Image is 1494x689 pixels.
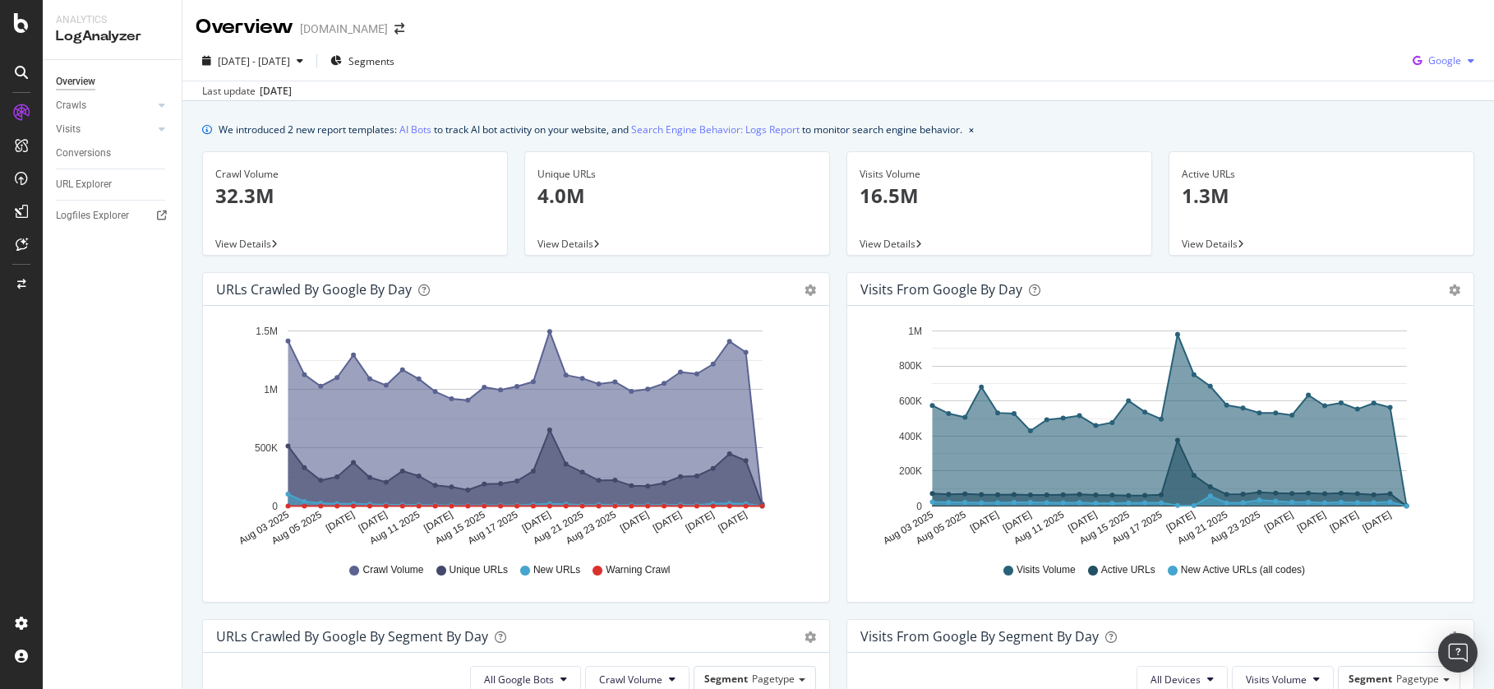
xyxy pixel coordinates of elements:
a: Overview [56,73,170,90]
text: Aug 23 2025 [1208,509,1262,547]
text: Aug 03 2025 [881,509,935,547]
span: Google [1428,53,1461,67]
span: Active URLs [1101,563,1155,577]
a: Logfiles Explorer [56,207,170,224]
span: New URLs [533,563,580,577]
span: All Devices [1150,673,1201,687]
text: [DATE] [1328,509,1361,534]
span: Visits Volume [1017,563,1076,577]
svg: A chart. [216,319,810,548]
span: Pagetype [752,672,795,686]
div: gear [805,284,816,296]
span: [DATE] - [DATE] [218,54,290,68]
span: Segment [704,672,748,686]
a: Visits [56,121,154,138]
text: 800K [899,361,922,372]
span: New Active URLs (all codes) [1181,563,1305,577]
text: [DATE] [684,509,717,534]
text: 1.5M [256,326,278,337]
text: Aug 17 2025 [1110,509,1164,547]
text: 1M [908,326,922,337]
div: Crawl Volume [215,167,495,182]
div: Unique URLs [537,167,817,182]
text: [DATE] [651,509,684,534]
span: Unique URLs [450,563,508,577]
div: gear [1449,631,1460,643]
div: URL Explorer [56,176,112,193]
text: [DATE] [1262,509,1295,534]
a: Conversions [56,145,170,162]
text: 0 [272,501,278,512]
button: [DATE] - [DATE] [196,48,310,74]
span: Crawl Volume [362,563,423,577]
span: Warning Crawl [606,563,670,577]
text: Aug 11 2025 [1012,509,1066,547]
div: info banner [202,121,1474,138]
text: Aug 03 2025 [237,509,291,547]
text: Aug 15 2025 [1077,509,1132,547]
div: Logfiles Explorer [56,207,129,224]
span: Visits Volume [1246,673,1307,687]
button: close banner [965,118,978,141]
div: Last update [202,84,292,99]
text: 0 [916,501,922,512]
div: LogAnalyzer [56,27,168,46]
text: [DATE] [1001,509,1034,534]
text: [DATE] [1360,509,1393,534]
span: All Google Bots [484,673,554,687]
div: Active URLs [1182,167,1461,182]
text: 1M [264,384,278,395]
span: Segments [348,54,394,68]
div: Overview [196,13,293,41]
div: Visits [56,121,81,138]
div: gear [805,631,816,643]
span: View Details [860,237,915,251]
text: Aug 05 2025 [270,509,324,547]
div: [DATE] [260,84,292,99]
text: Aug 21 2025 [1175,509,1229,547]
span: Pagetype [1396,672,1439,686]
div: Visits from Google by day [860,281,1022,298]
svg: A chart. [860,319,1455,548]
div: gear [1449,284,1460,296]
text: Aug 23 2025 [564,509,618,547]
div: Visits from Google By Segment By Day [860,628,1099,645]
text: [DATE] [968,509,1001,534]
text: Aug 15 2025 [433,509,487,547]
div: Analytics [56,13,168,27]
text: Aug 11 2025 [367,509,422,547]
text: [DATE] [422,509,454,534]
text: [DATE] [618,509,651,534]
text: 400K [899,431,922,442]
text: [DATE] [1164,509,1197,534]
div: Overview [56,73,95,90]
text: [DATE] [357,509,390,534]
a: Crawls [56,97,154,114]
div: Open Intercom Messenger [1438,633,1478,673]
div: Crawls [56,97,86,114]
div: Visits Volume [860,167,1139,182]
a: Search Engine Behavior: Logs Report [631,121,800,138]
text: [DATE] [1295,509,1328,534]
text: [DATE] [324,509,357,534]
text: [DATE] [716,509,749,534]
div: URLs Crawled by Google by day [216,281,412,298]
div: We introduced 2 new report templates: to track AI bot activity on your website, and to monitor se... [219,121,962,138]
span: View Details [537,237,593,251]
a: URL Explorer [56,176,170,193]
text: 200K [899,465,922,477]
p: 4.0M [537,182,817,210]
div: arrow-right-arrow-left [394,23,404,35]
div: URLs Crawled by Google By Segment By Day [216,628,488,645]
span: Segment [1349,672,1392,686]
div: [DOMAIN_NAME] [300,21,388,37]
text: [DATE] [520,509,553,534]
text: Aug 21 2025 [531,509,585,547]
span: View Details [215,237,271,251]
a: AI Bots [399,121,431,138]
text: 500K [255,442,278,454]
p: 32.3M [215,182,495,210]
text: Aug 05 2025 [914,509,968,547]
text: [DATE] [1066,509,1099,534]
div: Conversions [56,145,111,162]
